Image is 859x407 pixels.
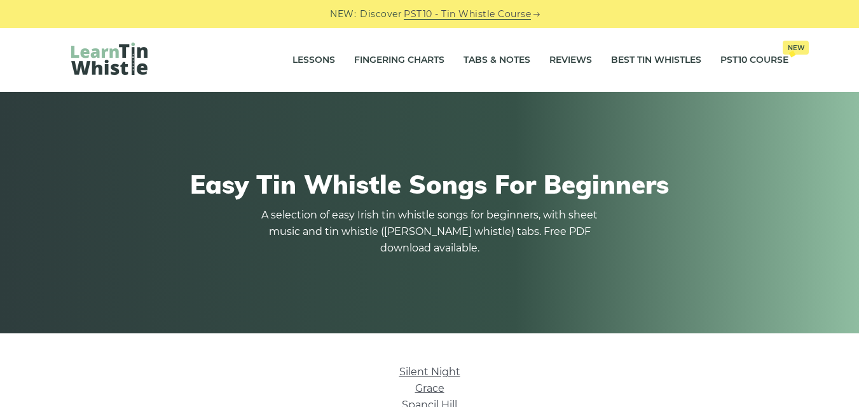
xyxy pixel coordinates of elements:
[783,41,809,55] span: New
[549,44,592,76] a: Reviews
[292,44,335,76] a: Lessons
[611,44,701,76] a: Best Tin Whistles
[71,43,148,75] img: LearnTinWhistle.com
[258,207,601,257] p: A selection of easy Irish tin whistle songs for beginners, with sheet music and tin whistle ([PER...
[354,44,444,76] a: Fingering Charts
[399,366,460,378] a: Silent Night
[464,44,530,76] a: Tabs & Notes
[720,44,788,76] a: PST10 CourseNew
[71,169,788,199] h1: Easy Tin Whistle Songs For Beginners
[415,382,444,394] a: Grace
